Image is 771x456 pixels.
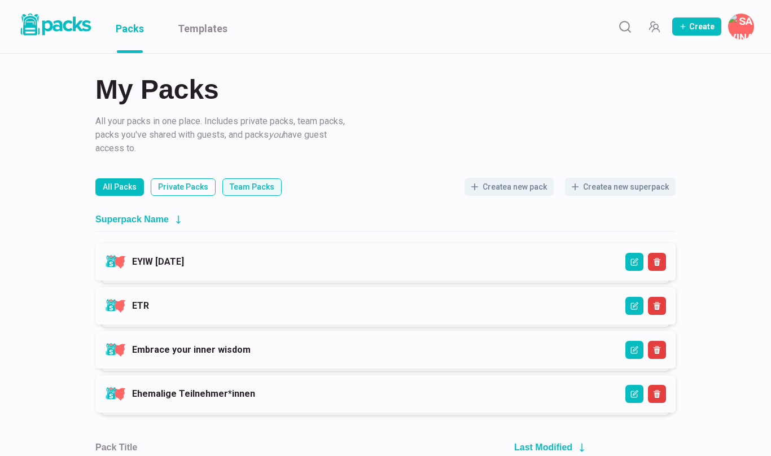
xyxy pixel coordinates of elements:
h2: Superpack Name [95,214,169,225]
p: All Packs [103,181,137,193]
button: Delete Superpack [648,253,666,271]
a: Packs logo [17,11,93,42]
p: Private Packs [158,181,208,193]
p: Team Packs [230,181,274,193]
button: Delete Superpack [648,297,666,315]
button: Create Pack [672,17,721,36]
button: Createa new pack [465,178,554,196]
button: Savina Tilmann [728,14,754,40]
h2: My Packs [95,76,676,103]
button: Search [614,15,636,38]
h2: Last Modified [514,442,572,453]
h2: Pack Title [95,442,137,453]
button: Edit [625,385,643,403]
img: Packs logo [17,11,93,38]
button: Edit [625,297,643,315]
i: you [269,129,283,140]
button: Createa new superpack [565,178,676,196]
p: All your packs in one place. Includes private packs, team packs, packs you've shared with guests,... [95,115,349,155]
button: Edit [625,341,643,359]
button: Delete Superpack [648,341,666,359]
button: Delete Superpack [648,385,666,403]
button: Manage Team Invites [643,15,665,38]
button: Edit [625,253,643,271]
